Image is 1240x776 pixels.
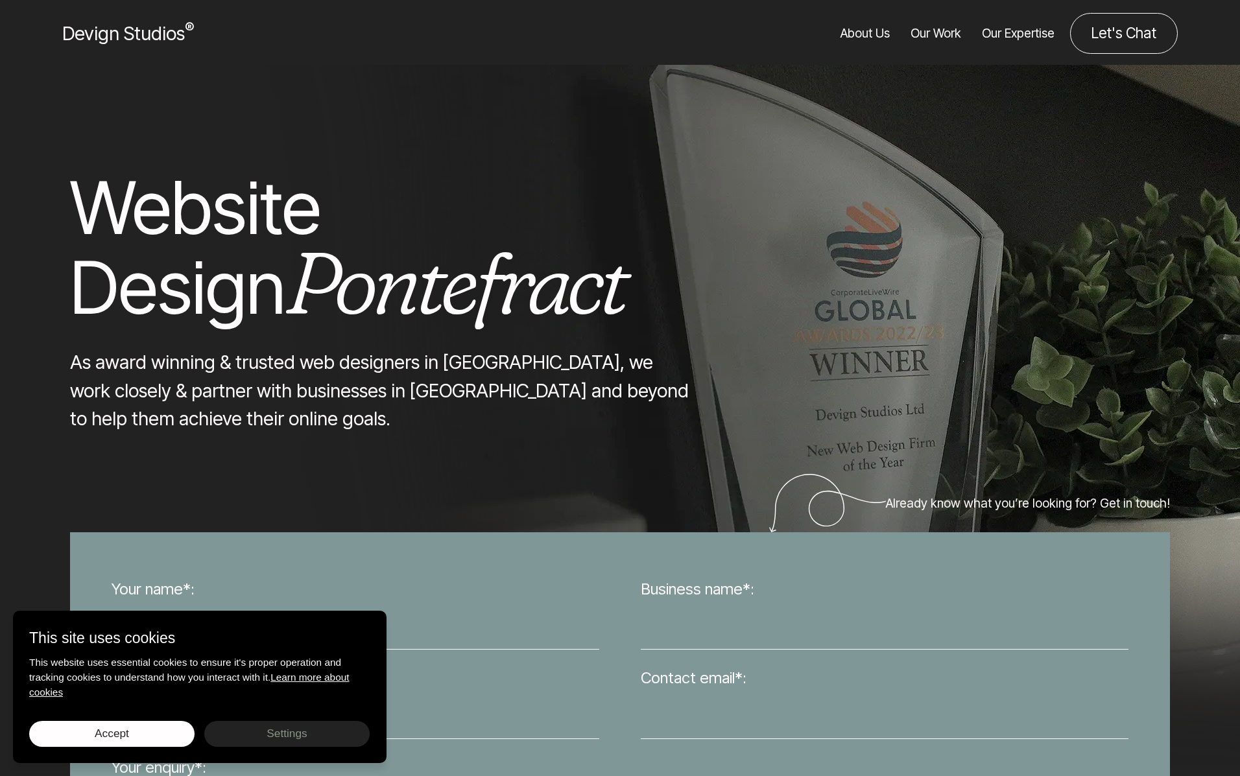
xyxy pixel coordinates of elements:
label: Contact email*: [641,666,746,690]
a: Contact us about your project [1070,13,1178,54]
em: Pontefract [285,229,625,336]
button: Settings [204,721,370,747]
a: Our Expertise [982,13,1055,54]
span: Devign Studios [62,22,194,45]
p: This website uses essential cookies to ensure it's proper operation and tracking cookies to under... [29,655,370,700]
sup: ® [185,19,194,36]
span: Accept [95,727,129,740]
button: Accept [29,721,195,747]
p: This site uses cookies [29,627,370,650]
p: As award winning & trusted web designers in [GEOGRAPHIC_DATA], we work closely & partner with bus... [70,348,695,432]
a: Devign Studios® Homepage [62,19,194,47]
label: Business name*: [641,578,754,601]
label: Your name*: [112,578,195,601]
small: Already know what you’re looking for? Get in touch! [756,474,1170,532]
span: Settings [267,727,307,740]
h1: Website Design [70,168,695,327]
a: Our Work [911,13,961,54]
a: About Us [841,13,890,54]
